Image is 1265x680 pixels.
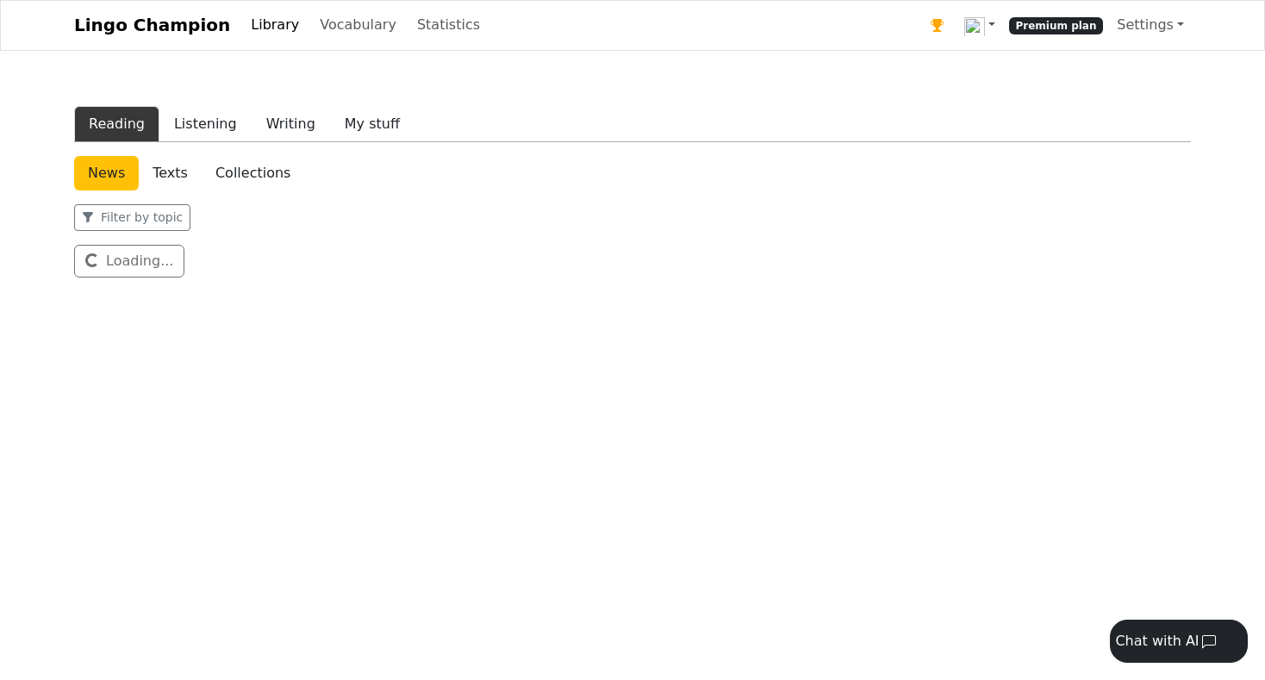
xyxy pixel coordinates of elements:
a: Library [244,8,306,42]
a: Texts [139,156,202,190]
a: Vocabulary [313,8,403,42]
button: My stuff [330,106,414,142]
button: Writing [252,106,330,142]
a: Lingo Champion [74,8,230,42]
button: Reading [74,106,159,142]
a: News [74,156,139,190]
a: Settings [1110,8,1191,42]
span: Premium plan [1009,17,1104,34]
button: Listening [159,106,252,142]
a: Statistics [410,8,487,42]
a: Collections [202,156,304,190]
img: en.svg [964,16,985,36]
button: Filter by topic [74,204,190,231]
div: Chat with AI [1115,631,1199,652]
button: Chat with AI [1110,620,1248,663]
a: Premium plan [1002,8,1111,43]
